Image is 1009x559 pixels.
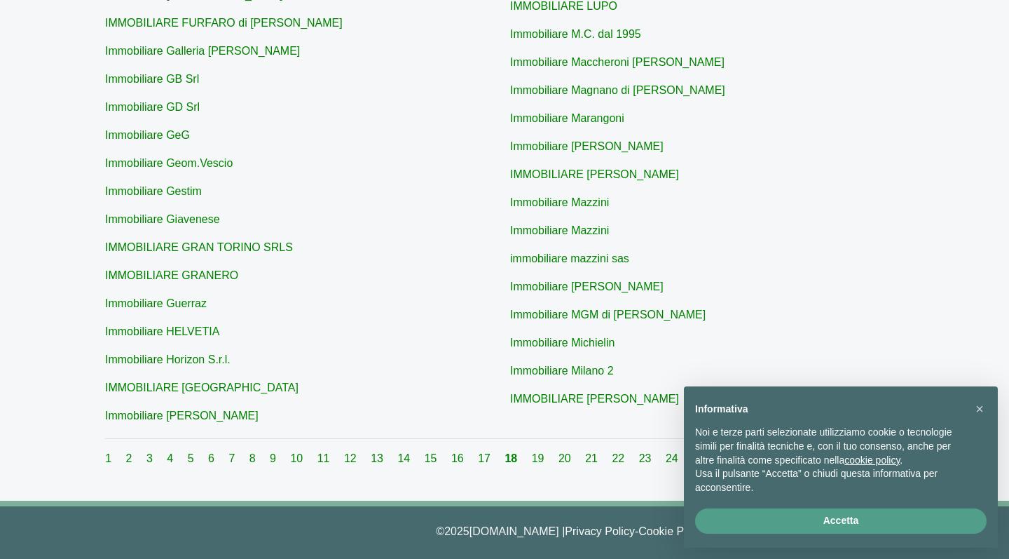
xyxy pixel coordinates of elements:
[425,452,440,464] a: 15
[397,452,413,464] a: 14
[188,452,197,464] a: 5
[695,403,964,415] h2: Informativa
[504,452,520,464] a: 18
[639,452,654,464] a: 23
[532,452,547,464] a: 19
[565,525,635,537] a: Privacy Policy
[105,17,343,29] a: IMMOBILIARE FURFARO di [PERSON_NAME]
[105,297,207,309] a: Immobiliare Guerraz
[510,168,679,180] a: IMMOBILIARE [PERSON_NAME]
[105,241,293,253] a: IMMOBILIARE GRAN TORINO SRLS
[105,157,233,169] a: Immobiliare Geom.Vescio
[105,410,259,422] a: Immobiliare [PERSON_NAME]
[695,467,964,494] p: Usa il pulsante “Accetta” o chiudi questa informativa per acconsentire.
[510,393,679,405] a: IMMOBILIARE [PERSON_NAME]
[510,224,609,236] a: Immobiliare Mazzini
[126,452,135,464] a: 2
[451,452,467,464] a: 16
[510,337,615,349] a: Immobiliare Michielin
[510,365,614,377] a: Immobiliare Milano 2
[968,398,991,420] button: Chiudi questa informativa
[510,56,725,68] a: Immobiliare Maccheroni [PERSON_NAME]
[228,452,238,464] a: 7
[105,325,219,337] a: Immobiliare HELVETIA
[510,140,664,152] a: Immobiliare [PERSON_NAME]
[208,452,217,464] a: 6
[510,309,706,321] a: Immobiliare MGM di [PERSON_NAME]
[105,382,298,393] a: IMMOBILIARE [GEOGRAPHIC_DATA]
[270,452,279,464] a: 9
[105,73,199,85] a: Immobiliare GB Srl
[612,452,627,464] a: 22
[344,452,359,464] a: 12
[695,426,964,467] p: Noi e terze parti selezionate utilizziamo cookie o tecnologie simili per finalità tecniche e, con...
[371,452,386,464] a: 13
[105,452,114,464] a: 1
[105,353,231,365] a: Immobiliare Horizon S.r.l.
[510,112,624,124] a: Immobiliare Marangoni
[478,452,493,464] a: 17
[510,252,629,264] a: immobiliare mazzini sas
[510,28,641,40] a: Immobiliare M.C. dal 1995
[510,196,609,208] a: Immobiliare Mazzini
[146,452,156,464] a: 3
[105,45,300,57] a: Immobiliare Galleria [PERSON_NAME]
[695,509,987,534] button: Accetta
[585,452,600,464] a: 21
[975,401,984,417] span: ×
[105,213,220,225] a: Immobiliare Giavenese
[167,452,176,464] a: 4
[105,185,202,197] a: Immobiliare Gestim
[638,525,706,537] a: Cookie Policy
[249,452,259,464] a: 8
[105,129,190,141] a: Immobiliare GeG
[844,454,900,466] a: cookie policy - il link si apre in una nuova scheda
[317,452,333,464] a: 11
[558,452,574,464] a: 20
[510,281,664,292] a: Immobiliare [PERSON_NAME]
[116,523,893,540] p: © 2025 [DOMAIN_NAME] | - - |
[666,452,681,464] a: 24
[105,269,238,281] a: IMMOBILIARE GRANERO
[105,101,200,113] a: Immobiliare GD Srl
[290,452,306,464] a: 10
[510,84,725,96] a: Immobiliare Magnano di [PERSON_NAME]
